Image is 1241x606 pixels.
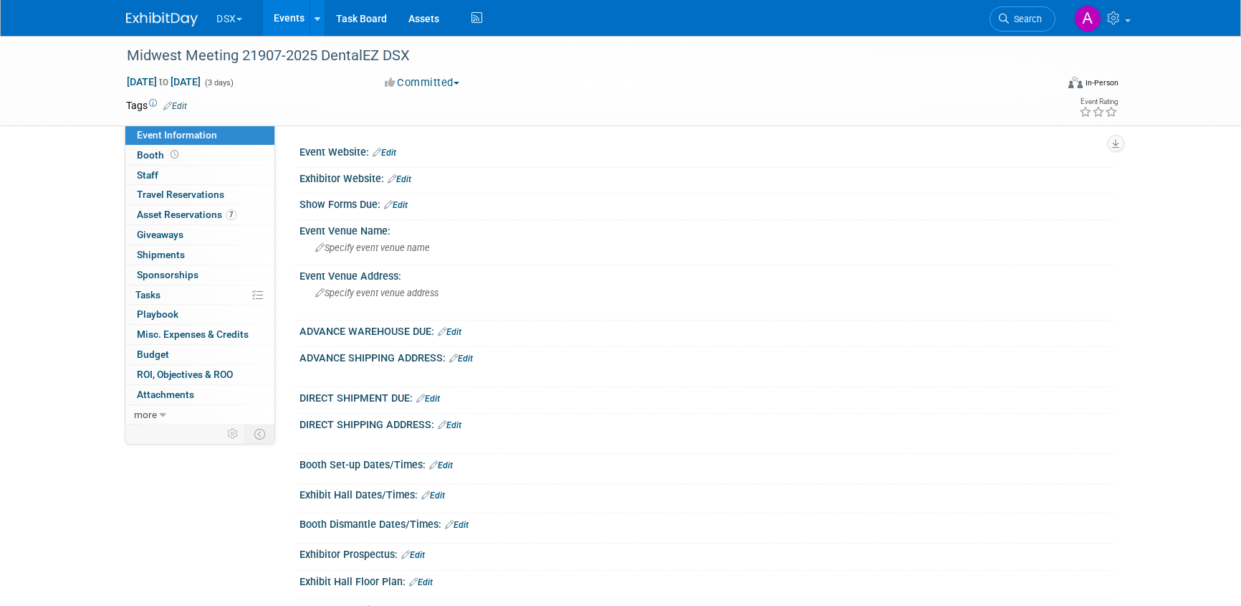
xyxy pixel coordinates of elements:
[438,420,461,430] a: Edit
[203,78,234,87] span: (3 days)
[125,205,274,224] a: Asset Reservations7
[137,189,224,200] span: Travel Reservations
[137,389,194,400] span: Attachments
[445,520,469,530] a: Edit
[300,194,1115,212] div: Show Forms Due:
[125,245,274,265] a: Shipments
[429,460,453,470] a: Edit
[125,225,274,245] a: Giveaways
[137,129,217,141] span: Event Information
[137,209,236,220] span: Asset Reservations
[137,169,158,181] span: Staff
[380,75,465,90] button: Committed
[315,288,439,298] span: Specify event venue address
[315,242,430,253] span: Specify event venue name
[125,405,274,425] a: more
[1068,77,1083,88] img: Format-Inperson.png
[137,328,249,340] span: Misc. Expenses & Credits
[226,209,236,220] span: 7
[300,454,1115,473] div: Booth Set-up Dates/Times:
[300,347,1115,366] div: ADVANCE SHIPPING ADDRESS:
[384,200,408,210] a: Edit
[125,305,274,324] a: Playbook
[137,269,198,280] span: Sponsorships
[438,327,461,337] a: Edit
[300,513,1115,532] div: Booth Dismantle Dates/Times:
[163,101,187,111] a: Edit
[137,229,183,240] span: Giveaways
[409,577,433,587] a: Edit
[971,75,1118,96] div: Event Format
[300,484,1115,503] div: Exhibit Hall Dates/Times:
[300,544,1115,562] div: Exhibitor Prospectus:
[416,394,440,404] a: Edit
[421,491,445,501] a: Edit
[125,385,274,404] a: Attachments
[137,249,185,260] span: Shipments
[388,174,411,184] a: Edit
[157,76,171,87] span: to
[1009,14,1042,24] span: Search
[221,425,246,443] td: Personalize Event Tab Strip
[401,550,425,560] a: Edit
[300,571,1115,590] div: Exhibit Hall Floor Plan:
[122,43,1034,69] div: Midwest Meeting 21907-2025 DentalEZ DSX
[125,285,274,305] a: Tasks
[135,289,160,300] span: Tasks
[990,6,1055,32] a: Search
[137,349,169,360] span: Budget
[300,220,1115,238] div: Event Venue Name:
[125,126,274,145] a: Event Information
[125,365,274,384] a: ROI, Objectives & ROO
[137,369,233,380] span: ROI, Objectives & ROO
[125,166,274,185] a: Staff
[134,409,157,420] span: more
[125,146,274,165] a: Booth
[300,387,1115,406] div: DIRECT SHIPMENT DUE:
[137,308,178,320] span: Playbook
[300,168,1115,186] div: Exhibitor Website:
[246,425,275,443] td: Toggle Event Tabs
[300,321,1115,339] div: ADVANCE WAREHOUSE DUE:
[168,149,181,160] span: Booth not reserved yet
[126,75,201,88] span: [DATE] [DATE]
[1074,5,1101,32] img: Art Stewart
[1085,77,1118,88] div: In-Person
[373,148,396,158] a: Edit
[126,98,187,113] td: Tags
[125,345,274,364] a: Budget
[126,12,198,27] img: ExhibitDay
[300,141,1115,160] div: Event Website:
[137,149,181,161] span: Booth
[1079,98,1118,105] div: Event Rating
[300,414,1115,432] div: DIRECT SHIPPING ADDRESS:
[300,265,1115,283] div: Event Venue Address:
[125,265,274,285] a: Sponsorships
[125,185,274,204] a: Travel Reservations
[125,325,274,344] a: Misc. Expenses & Credits
[449,354,473,364] a: Edit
